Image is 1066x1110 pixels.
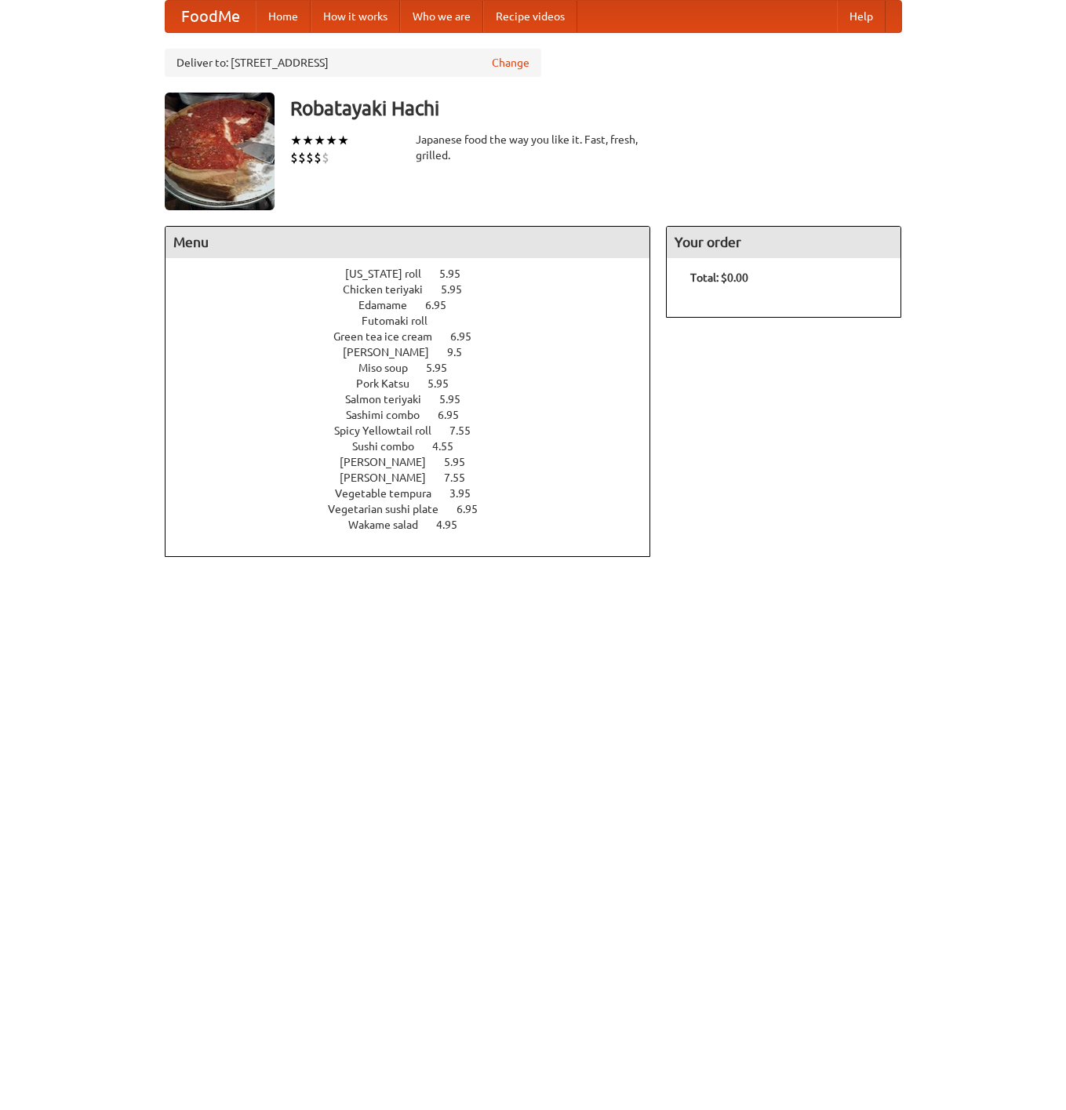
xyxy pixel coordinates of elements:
[306,149,314,166] li: $
[348,519,486,531] a: Wakame salad 4.95
[400,1,483,32] a: Who we are
[328,503,454,515] span: Vegetarian sushi plate
[311,1,400,32] a: How it works
[436,519,473,531] span: 4.95
[356,377,478,390] a: Pork Katsu 5.95
[302,132,314,149] li: ★
[165,93,275,210] img: angular.jpg
[166,1,256,32] a: FoodMe
[328,503,507,515] a: Vegetarian sushi plate 6.95
[432,440,469,453] span: 4.55
[290,132,302,149] li: ★
[667,227,900,258] h4: Your order
[416,132,651,163] div: Japanese food the way you like it. Fast, fresh, grilled.
[356,377,425,390] span: Pork Katsu
[450,330,487,343] span: 6.95
[427,377,464,390] span: 5.95
[439,267,476,280] span: 5.95
[165,49,541,77] div: Deliver to: [STREET_ADDRESS]
[358,299,475,311] a: Edamame 6.95
[335,487,447,500] span: Vegetable tempura
[352,440,482,453] a: Sushi combo 4.55
[346,409,488,421] a: Sashimi combo 6.95
[837,1,886,32] a: Help
[333,330,448,343] span: Green tea ice cream
[334,424,500,437] a: Spicy Yellowtail roll 7.55
[483,1,577,32] a: Recipe videos
[345,267,437,280] span: [US_STATE] roll
[348,519,434,531] span: Wakame salad
[343,283,491,296] a: Chicken teriyaki 5.95
[457,503,493,515] span: 6.95
[340,456,442,468] span: [PERSON_NAME]
[314,149,322,166] li: $
[425,299,462,311] span: 6.95
[352,440,430,453] span: Sushi combo
[298,149,306,166] li: $
[358,362,476,374] a: Miso soup 5.95
[492,55,529,71] a: Change
[362,315,443,327] span: Futomaki roll
[426,362,463,374] span: 5.95
[314,132,326,149] li: ★
[358,362,424,374] span: Miso soup
[322,149,329,166] li: $
[256,1,311,32] a: Home
[345,267,489,280] a: [US_STATE] roll 5.95
[290,149,298,166] li: $
[343,346,491,358] a: [PERSON_NAME] 9.5
[358,299,423,311] span: Edamame
[444,456,481,468] span: 5.95
[345,393,437,406] span: Salmon teriyaki
[447,346,478,358] span: 9.5
[439,393,476,406] span: 5.95
[449,487,486,500] span: 3.95
[334,424,447,437] span: Spicy Yellowtail roll
[438,409,475,421] span: 6.95
[441,283,478,296] span: 5.95
[343,283,438,296] span: Chicken teriyaki
[343,346,445,358] span: [PERSON_NAME]
[346,409,435,421] span: Sashimi combo
[362,315,472,327] a: Futomaki roll
[166,227,650,258] h4: Menu
[340,471,494,484] a: [PERSON_NAME] 7.55
[340,471,442,484] span: [PERSON_NAME]
[690,271,748,284] b: Total: $0.00
[333,330,500,343] a: Green tea ice cream 6.95
[345,393,489,406] a: Salmon teriyaki 5.95
[326,132,337,149] li: ★
[449,424,486,437] span: 7.55
[290,93,902,124] h3: Robatayaki Hachi
[340,456,494,468] a: [PERSON_NAME] 5.95
[444,471,481,484] span: 7.55
[337,132,349,149] li: ★
[335,487,500,500] a: Vegetable tempura 3.95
